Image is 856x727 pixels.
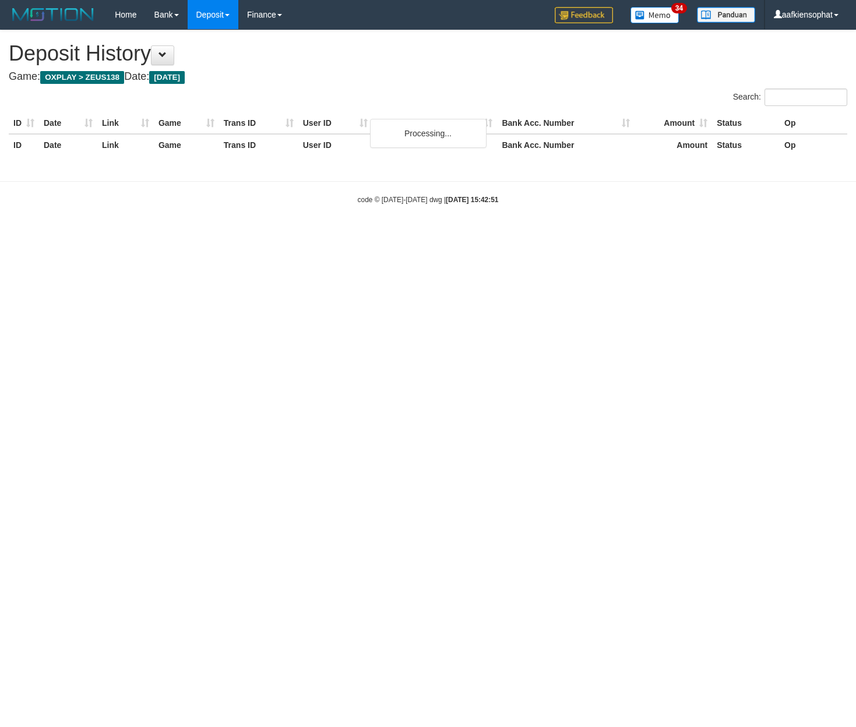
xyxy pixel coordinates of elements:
div: Processing... [370,119,487,148]
th: Amount [635,134,712,156]
label: Search: [733,89,847,106]
span: 34 [671,3,687,13]
th: User ID [298,134,372,156]
th: Bank Acc. Number [497,112,635,134]
th: Game [154,112,219,134]
h4: Game: Date: [9,71,847,83]
span: [DATE] [149,71,185,84]
img: MOTION_logo.png [9,6,97,23]
th: Date [39,134,97,156]
th: Bank Acc. Name [372,112,498,134]
img: panduan.png [697,7,755,23]
small: code © [DATE]-[DATE] dwg | [358,196,499,204]
th: Op [780,112,847,134]
th: Op [780,134,847,156]
h1: Deposit History [9,42,847,65]
th: User ID [298,112,372,134]
th: Game [154,134,219,156]
th: Status [712,134,780,156]
strong: [DATE] 15:42:51 [446,196,498,204]
th: Status [712,112,780,134]
th: Link [97,112,154,134]
th: Link [97,134,154,156]
input: Search: [765,89,847,106]
th: Trans ID [219,134,298,156]
span: OXPLAY > ZEUS138 [40,71,124,84]
th: Amount [635,112,712,134]
img: Button%20Memo.svg [630,7,679,23]
th: ID [9,112,39,134]
img: Feedback.jpg [555,7,613,23]
th: Bank Acc. Number [497,134,635,156]
th: Trans ID [219,112,298,134]
th: ID [9,134,39,156]
th: Date [39,112,97,134]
